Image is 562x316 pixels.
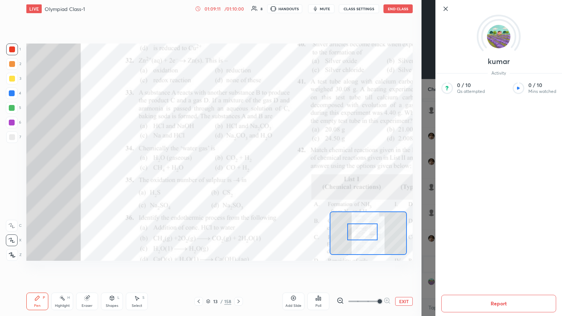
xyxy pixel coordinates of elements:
[6,249,22,261] div: Z
[528,82,556,89] p: 0 / 10
[339,4,379,13] button: CLASS SETTINGS
[117,296,120,300] div: L
[528,89,556,94] p: Mins watched
[441,295,556,312] button: Report
[6,58,21,70] div: 2
[132,304,142,308] div: Select
[223,7,246,11] div: / 01:10:00
[395,297,413,306] button: EXIT
[487,25,510,48] img: 3
[6,73,21,84] div: 3
[221,299,223,304] div: /
[6,117,21,128] div: 6
[224,298,231,305] div: 158
[82,304,93,308] div: Eraser
[43,296,45,300] div: P
[34,304,41,308] div: Pen
[202,7,223,11] div: 01:09:11
[142,296,145,300] div: S
[6,131,21,143] div: 7
[383,4,413,13] button: End Class
[67,296,70,300] div: H
[6,102,21,114] div: 5
[315,304,321,308] div: Poll
[457,89,485,94] p: Qs attempted
[320,6,330,11] span: mute
[261,7,263,11] div: 8
[308,4,334,13] button: mute
[285,304,301,308] div: Add Slide
[55,304,70,308] div: Highlight
[6,87,21,99] div: 4
[488,70,510,76] span: Activity
[212,299,219,304] div: 13
[6,44,21,55] div: 1
[106,304,118,308] div: Shapes
[457,82,485,89] p: 0 / 10
[45,5,85,12] h4: Olympiad Class-1
[6,220,22,232] div: C
[267,4,302,13] button: HANDOUTS
[26,4,42,13] div: LIVE
[488,59,510,64] p: kumar
[6,234,22,246] div: X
